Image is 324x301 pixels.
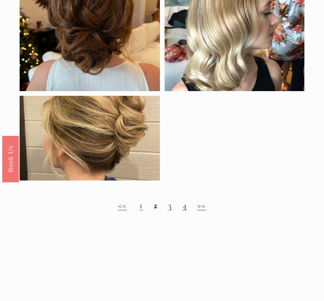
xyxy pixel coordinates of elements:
[153,200,158,211] strong: 2
[20,229,286,264] span: Wedding Hairstyles for Short Hair- Top Looks for Every Bride
[2,135,19,182] a: Book Us
[168,200,172,211] a: 3
[182,200,187,211] a: 4
[118,200,127,211] a: <<
[139,200,143,211] a: 1
[197,200,206,211] a: >>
